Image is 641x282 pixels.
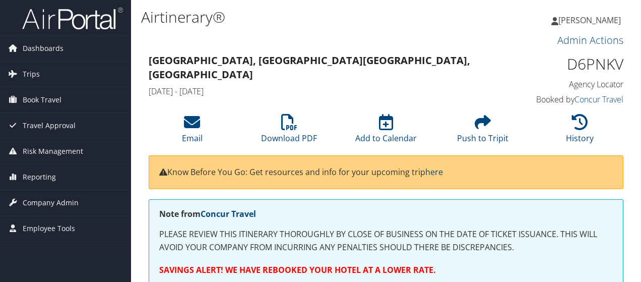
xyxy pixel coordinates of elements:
span: Company Admin [23,190,79,215]
img: airportal-logo.png [22,7,123,30]
span: Dashboards [23,36,63,61]
p: PLEASE REVIEW THIS ITINERARY THOROUGHLY BY CLOSE OF BUSINESS ON THE DATE OF TICKET ISSUANCE. THIS... [159,228,613,254]
span: Employee Tools [23,216,75,241]
h4: [DATE] - [DATE] [149,86,501,97]
strong: [GEOGRAPHIC_DATA], [GEOGRAPHIC_DATA] [GEOGRAPHIC_DATA], [GEOGRAPHIC_DATA] [149,53,470,81]
h1: D6PNKV [516,53,623,75]
a: Add to Calendar [355,120,417,144]
a: Concur Travel [201,208,256,219]
span: Travel Approval [23,113,76,138]
span: Trips [23,62,40,87]
a: Email [182,120,203,144]
h4: Booked by [516,94,623,105]
strong: Note from [159,208,256,219]
a: History [566,120,594,144]
h4: Agency Locator [516,79,623,90]
h1: Airtinerary® [141,7,468,28]
span: [PERSON_NAME] [558,15,621,26]
span: Reporting [23,164,56,190]
span: Book Travel [23,87,61,112]
a: Push to Tripit [457,120,508,144]
p: Know Before You Go: Get resources and info for your upcoming trip [159,166,613,179]
a: here [425,166,443,178]
a: Download PDF [261,120,317,144]
strong: SAVINGS ALERT! WE HAVE REBOOKED YOUR HOTEL AT A LOWER RATE. [159,264,436,275]
a: [PERSON_NAME] [551,5,631,35]
a: Concur Travel [574,94,623,105]
span: Risk Management [23,139,83,164]
a: Admin Actions [557,33,623,47]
